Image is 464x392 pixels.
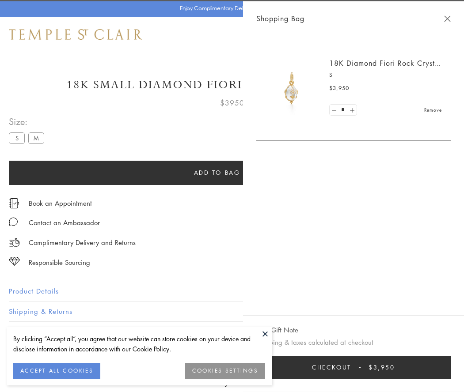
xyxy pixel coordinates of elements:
button: Add Gift Note [256,324,298,335]
div: By clicking “Accept all”, you agree that our website can store cookies on your device and disclos... [13,334,265,354]
label: S [9,132,25,143]
button: Add to bag [9,161,425,185]
span: Add to bag [194,168,240,177]
p: Shipping & taxes calculated at checkout [256,337,451,348]
button: Product Details [9,281,455,301]
span: $3,950 [329,84,349,93]
span: Checkout [312,362,351,372]
span: Size: [9,114,48,129]
button: Close Shopping Bag [444,15,451,22]
span: $3,950 [369,362,395,372]
a: Remove [424,105,442,115]
img: Temple St. Clair [9,29,142,40]
img: P51889-E11FIORI [265,62,318,115]
p: S [329,71,442,79]
img: icon_sourcing.svg [9,257,20,266]
span: Shopping Bag [256,13,304,24]
img: icon_appointment.svg [9,198,19,208]
a: Set quantity to 2 [347,105,356,116]
label: M [28,132,44,143]
img: MessageIcon-01_2.svg [9,217,18,226]
button: Checkout $3,950 [256,356,451,379]
p: Enjoy Complimentary Delivery & Returns [180,4,280,13]
h1: 18K Small Diamond Fiori Rock Crystal Amulet [9,77,455,93]
button: COOKIES SETTINGS [185,363,265,379]
button: Shipping & Returns [9,302,455,321]
a: Set quantity to 0 [330,105,338,116]
a: Book an Appointment [29,198,92,208]
img: icon_delivery.svg [9,237,20,248]
div: Contact an Ambassador [29,217,100,228]
button: Gifting [9,322,455,342]
p: Complimentary Delivery and Returns [29,237,136,248]
div: Responsible Sourcing [29,257,90,268]
span: $3950 [220,97,244,109]
button: ACCEPT ALL COOKIES [13,363,100,379]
